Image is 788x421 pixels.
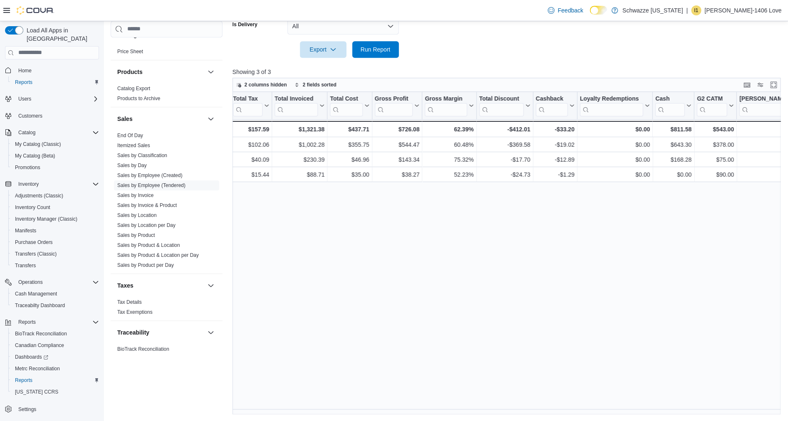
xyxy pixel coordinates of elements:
span: Home [18,67,32,74]
span: Inventory [15,179,99,189]
a: End Of Day [117,133,143,138]
div: $544.47 [374,140,419,150]
span: Catalog [18,129,35,136]
div: $437.71 [330,124,369,134]
span: Adjustments (Classic) [12,191,99,201]
span: Export [305,41,341,58]
div: Loyalty Redemptions [580,95,643,103]
span: Price Sheet [117,48,143,55]
a: Sales by Classification [117,153,167,158]
span: Traceabilty Dashboard [12,300,99,310]
button: Reports [8,76,102,88]
div: -$17.70 [479,155,530,165]
img: Cova [17,6,54,15]
span: [US_STATE] CCRS [15,389,58,395]
span: Sales by Employee (Created) [117,172,183,179]
button: Users [2,93,102,105]
button: Gross Profit [374,95,419,116]
div: $90.00 [697,170,734,180]
span: Sales by Product [117,232,155,239]
a: Inventory Manager (Classic) [12,214,81,224]
span: Transfers [12,261,99,271]
a: Transfers (Classic) [12,249,60,259]
span: BioTrack Reconciliation [15,330,67,337]
a: Sales by Invoice & Product [117,202,177,208]
span: My Catalog (Beta) [15,153,55,159]
button: Reports [8,374,102,386]
div: 75.32% [425,155,473,165]
span: Load All Apps in [GEOGRAPHIC_DATA] [23,26,99,43]
span: Run Report [361,45,390,54]
span: Sales by Product & Location [117,242,180,249]
span: End Of Day [117,132,143,139]
div: Cashback [535,95,567,116]
span: Cash Management [15,291,57,297]
div: Taxes [111,297,222,320]
button: Gross Margin [425,95,473,116]
h3: Products [117,68,143,76]
div: $38.27 [374,170,419,180]
button: Metrc Reconciliation [8,363,102,374]
span: BioTrack Reconciliation [12,329,99,339]
a: Sales by Product per Day [117,262,174,268]
a: Sales by Product & Location per Day [117,252,199,258]
div: -$19.02 [536,140,574,150]
div: Pricing [111,47,222,60]
div: -$1.29 [536,170,574,180]
span: Users [18,96,31,102]
a: Sales by Location per Day [117,222,175,228]
div: Gross Margin [425,95,467,116]
span: Operations [18,279,43,286]
span: Adjustments (Classic) [15,192,63,199]
button: Reports [15,317,39,327]
button: Run Report [352,41,399,58]
span: Inventory Count [12,202,99,212]
a: Adjustments (Classic) [12,191,67,201]
div: Traceability [111,344,222,357]
span: Sales by Day [117,162,147,169]
a: Tax Details [117,299,142,305]
h3: Taxes [117,281,133,290]
span: Sales by Location [117,212,157,219]
span: Manifests [12,226,99,236]
div: $168.28 [655,155,691,165]
span: BioTrack Reconciliation [117,346,169,352]
a: Customers [15,111,46,121]
h3: Sales [117,115,133,123]
span: 2 fields sorted [303,81,336,88]
span: Home [15,65,99,76]
div: $88.71 [274,170,324,180]
span: Settings [18,406,36,413]
p: Schwazze [US_STATE] [622,5,683,15]
button: Traceabilty Dashboard [8,300,102,311]
div: $40.09 [233,155,269,165]
span: Sales by Employee (Tendered) [117,182,185,189]
button: Reports [2,316,102,328]
div: Cashback [535,95,567,103]
div: -$24.73 [479,170,530,180]
a: Sales by Product [117,232,155,238]
div: $102.06 [233,140,269,150]
button: BioTrack Reconciliation [8,328,102,340]
button: Products [117,68,204,76]
div: Total Discount [479,95,523,103]
div: $143.34 [374,155,419,165]
a: Reports [12,77,36,87]
div: $230.39 [274,155,324,165]
span: I1 [694,5,698,15]
span: Metrc Reconciliation [12,364,99,374]
h3: Traceability [117,328,149,337]
div: 60.48% [425,140,473,150]
label: Is Delivery [232,21,257,28]
div: $15.44 [233,170,269,180]
button: Loyalty Redemptions [580,95,650,116]
a: Itemized Sales [117,143,150,148]
a: Promotions [12,162,44,172]
p: Showing 3 of 3 [232,68,786,76]
span: Washington CCRS [12,387,99,397]
div: $543.00 [697,124,734,134]
button: G2 CATM [697,95,734,116]
a: Products to Archive [117,96,160,101]
button: Total Discount [479,95,530,116]
button: Inventory Count [8,202,102,213]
